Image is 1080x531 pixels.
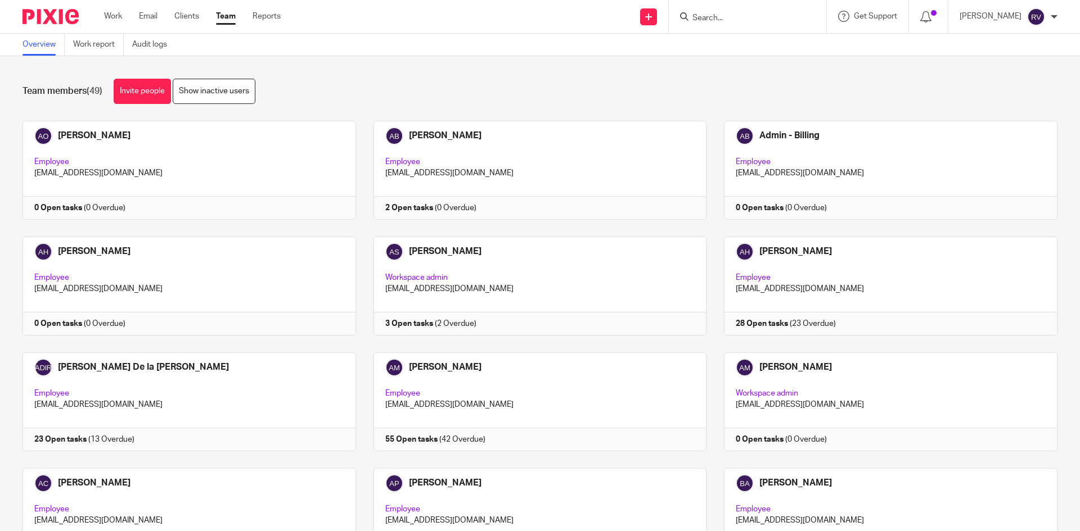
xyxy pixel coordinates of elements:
[174,11,199,22] a: Clients
[114,79,171,104] a: Invite people
[104,11,122,22] a: Work
[960,11,1021,22] p: [PERSON_NAME]
[22,9,79,24] img: Pixie
[854,12,897,20] span: Get Support
[87,87,102,96] span: (49)
[216,11,236,22] a: Team
[1027,8,1045,26] img: svg%3E
[22,85,102,97] h1: Team members
[253,11,281,22] a: Reports
[73,34,124,56] a: Work report
[173,79,255,104] a: Show inactive users
[132,34,175,56] a: Audit logs
[22,34,65,56] a: Overview
[691,13,793,24] input: Search
[139,11,157,22] a: Email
